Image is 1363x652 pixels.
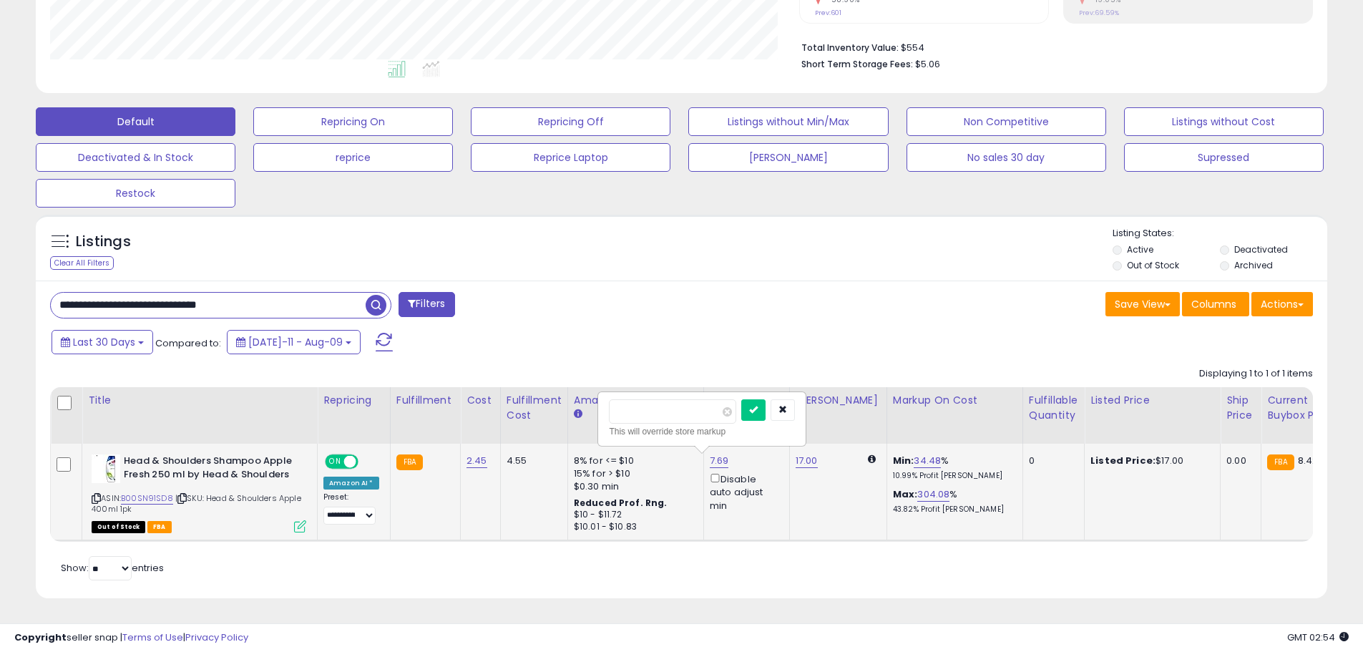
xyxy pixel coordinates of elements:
a: B00SN91SD8 [121,492,173,505]
button: Repricing Off [471,107,670,136]
a: 34.48 [914,454,941,468]
button: Last 30 Days [52,330,153,354]
div: Cost [466,393,494,408]
div: [PERSON_NAME] [796,393,881,408]
button: No sales 30 day [907,143,1106,172]
div: Markup on Cost [893,393,1017,408]
div: $0.30 min [574,480,693,493]
div: 0 [1029,454,1073,467]
button: Filters [399,292,454,317]
button: [DATE]-11 - Aug-09 [227,330,361,354]
button: Restock [36,179,235,208]
b: Total Inventory Value: [801,42,899,54]
button: [PERSON_NAME] [688,143,888,172]
button: Listings without Cost [1124,107,1324,136]
label: Archived [1234,259,1273,271]
p: 10.99% Profit [PERSON_NAME] [893,471,1012,481]
span: $5.06 [915,57,940,71]
div: This will override store markup [609,424,795,439]
div: Amazon AI * [323,477,379,490]
strong: Copyright [14,631,67,644]
div: Displaying 1 to 1 of 1 items [1199,367,1313,381]
label: Deactivated [1234,243,1288,256]
label: Out of Stock [1127,259,1179,271]
img: 41jFG3ZtQbL._SL40_.jpg [92,454,120,483]
div: Clear All Filters [50,256,114,270]
b: Min: [893,454,914,467]
span: All listings that are currently out of stock and unavailable for purchase on Amazon [92,521,145,533]
div: 15% for > $10 [574,467,693,480]
button: reprice [253,143,453,172]
a: Terms of Use [122,631,183,644]
p: 43.82% Profit [PERSON_NAME] [893,505,1012,515]
b: Short Term Storage Fees: [801,58,913,70]
div: Title [88,393,311,408]
div: Fulfillable Quantity [1029,393,1078,423]
b: Reduced Prof. Rng. [574,497,668,509]
div: seller snap | | [14,631,248,645]
div: 4.55 [507,454,557,467]
button: Repricing On [253,107,453,136]
a: 17.00 [796,454,818,468]
div: % [893,488,1012,515]
span: Last 30 Days [73,335,135,349]
span: FBA [147,521,172,533]
small: FBA [396,454,423,470]
span: Columns [1191,297,1236,311]
span: 8.42 [1298,454,1319,467]
a: 2.45 [466,454,487,468]
th: The percentage added to the cost of goods (COGS) that forms the calculator for Min & Max prices. [886,387,1022,444]
div: Ship Price [1226,393,1255,423]
a: 304.08 [917,487,949,502]
div: Disable auto adjust min [710,471,778,512]
a: Privacy Policy [185,631,248,644]
button: Columns [1182,292,1249,316]
button: Listings without Min/Max [688,107,888,136]
span: [DATE]-11 - Aug-09 [248,335,343,349]
button: Supressed [1124,143,1324,172]
a: 7.69 [710,454,729,468]
div: % [893,454,1012,481]
small: Prev: 69.59% [1079,9,1119,17]
label: Active [1127,243,1153,256]
li: $554 [801,38,1302,55]
div: 8% for <= $10 [574,454,693,467]
button: Reprice Laptop [471,143,670,172]
button: Actions [1251,292,1313,316]
div: Amazon Fees [574,393,698,408]
div: $17.00 [1090,454,1209,467]
small: Prev: 601 [815,9,841,17]
button: Save View [1105,292,1180,316]
button: Non Competitive [907,107,1106,136]
p: Listing States: [1113,227,1327,240]
small: FBA [1267,454,1294,470]
b: Listed Price: [1090,454,1156,467]
div: 0.00 [1226,454,1250,467]
div: Fulfillment Cost [507,393,562,423]
span: OFF [356,456,379,468]
span: Show: entries [61,561,164,575]
span: | SKU: Head & Shoulders Apple 400ml 1pk [92,492,301,514]
div: Repricing [323,393,384,408]
button: Default [36,107,235,136]
span: ON [326,456,344,468]
div: ASIN: [92,454,306,531]
i: Calculated using Dynamic Max Price. [868,454,876,464]
small: Amazon Fees. [574,408,582,421]
div: $10 - $11.72 [574,509,693,521]
b: Max: [893,487,918,501]
h5: Listings [76,232,131,252]
div: Fulfillment [396,393,454,408]
div: Current Buybox Price [1267,393,1341,423]
span: 2025-09-9 02:54 GMT [1287,631,1349,644]
b: Head & Shoulders Shampoo Apple Fresh 250 ml by Head & Shoulders [124,454,298,485]
button: Deactivated & In Stock [36,143,235,172]
span: Compared to: [155,336,221,350]
div: Listed Price [1090,393,1214,408]
div: $10.01 - $10.83 [574,521,693,533]
div: Preset: [323,492,379,525]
